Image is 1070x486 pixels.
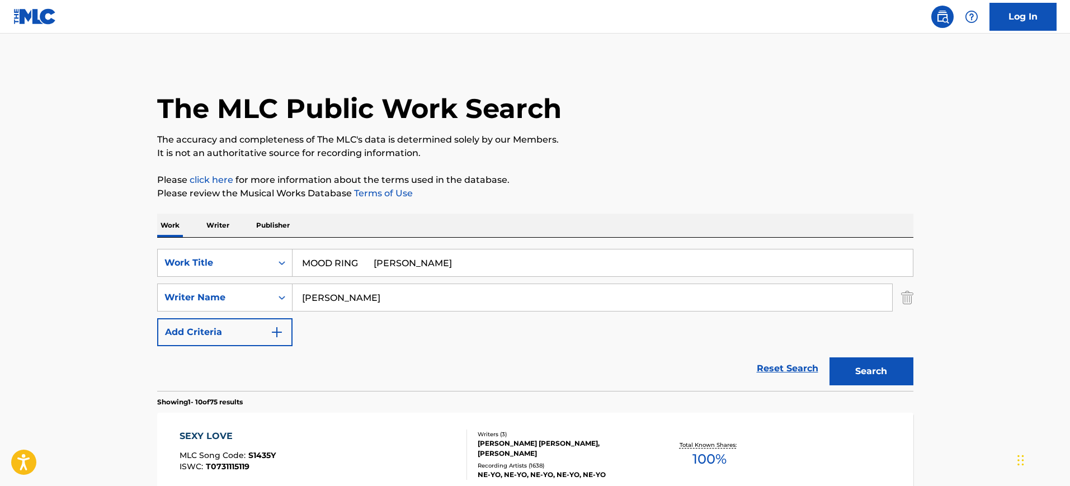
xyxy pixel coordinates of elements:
a: Reset Search [751,356,824,381]
img: Delete Criterion [901,284,913,312]
img: search [936,10,949,23]
p: Total Known Shares: [680,441,739,449]
div: SEXY LOVE [180,430,276,443]
span: 100 % [692,449,727,469]
p: It is not an authoritative source for recording information. [157,147,913,160]
p: Work [157,214,183,237]
span: S1435Y [248,450,276,460]
a: Public Search [931,6,954,28]
iframe: Chat Widget [1014,432,1070,486]
div: [PERSON_NAME] [PERSON_NAME], [PERSON_NAME] [478,438,647,459]
a: click here [190,174,233,185]
p: Publisher [253,214,293,237]
div: Drag [1017,443,1024,477]
img: help [965,10,978,23]
div: Help [960,6,983,28]
p: Showing 1 - 10 of 75 results [157,397,243,407]
form: Search Form [157,249,913,391]
p: Please review the Musical Works Database [157,187,913,200]
span: ISWC : [180,461,206,471]
a: Terms of Use [352,188,413,199]
img: MLC Logo [13,8,56,25]
p: Please for more information about the terms used in the database. [157,173,913,187]
button: Search [829,357,913,385]
div: Writers ( 3 ) [478,430,647,438]
button: Add Criteria [157,318,293,346]
span: T0731115119 [206,461,249,471]
div: NE-YO, NE-YO, NE-YO, NE-YO, NE-YO [478,470,647,480]
div: Writer Name [164,291,265,304]
iframe: Resource Center [1039,317,1070,407]
p: Writer [203,214,233,237]
div: Recording Artists ( 1638 ) [478,461,647,470]
img: 9d2ae6d4665cec9f34b9.svg [270,325,284,339]
p: The accuracy and completeness of The MLC's data is determined solely by our Members. [157,133,913,147]
a: Log In [989,3,1057,31]
span: MLC Song Code : [180,450,248,460]
h1: The MLC Public Work Search [157,92,562,125]
div: Work Title [164,256,265,270]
